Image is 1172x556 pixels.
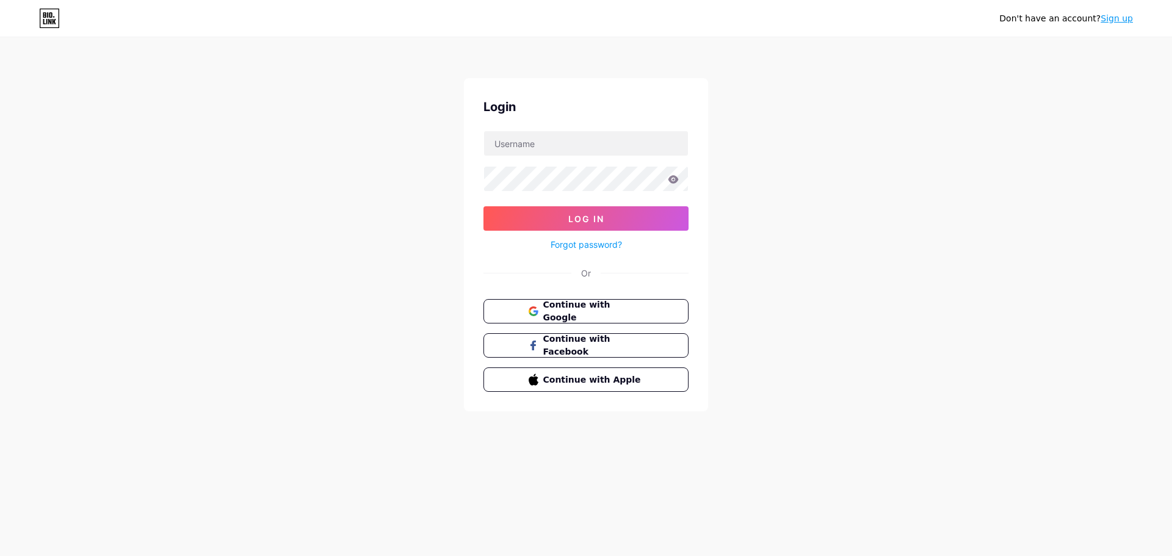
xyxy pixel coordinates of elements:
[483,98,689,116] div: Login
[543,298,644,324] span: Continue with Google
[581,267,591,280] div: Or
[543,374,644,386] span: Continue with Apple
[484,131,688,156] input: Username
[551,238,622,251] a: Forgot password?
[1101,13,1133,23] a: Sign up
[483,299,689,323] button: Continue with Google
[483,367,689,392] button: Continue with Apple
[483,333,689,358] button: Continue with Facebook
[568,214,604,224] span: Log In
[483,206,689,231] button: Log In
[999,12,1133,25] div: Don't have an account?
[543,333,644,358] span: Continue with Facebook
